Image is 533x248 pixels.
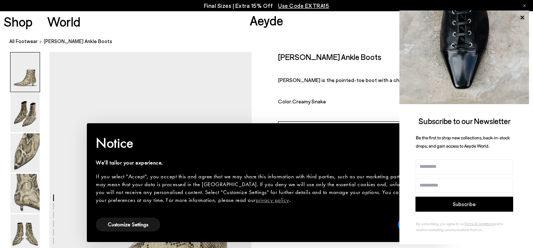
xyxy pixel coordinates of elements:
[416,221,465,226] span: By subscribing, you agree to our
[10,93,40,132] img: Sofie Leather Ankle Boots - Image 2
[398,218,437,232] button: Accept
[292,98,326,105] span: Creamy Snake
[44,37,112,45] span: [PERSON_NAME] Ankle Boots
[399,10,529,104] img: ca3f721fb6ff708a270709c41d776025.jpg
[278,77,491,83] span: [PERSON_NAME] is the pointed-toe boot with a chic cigarette heel and a sleek silhouette.
[204,1,329,10] p: Final Sizes | Extra 15% Off
[10,133,40,173] img: Sofie Leather Ankle Boots - Image 3
[9,31,533,52] nav: breadcrumb
[465,221,494,226] a: Terms & Conditions
[47,15,80,28] a: World
[256,196,289,204] a: privacy policy
[9,37,38,45] a: All Footwear
[250,12,283,28] a: Aeyde
[96,218,160,232] button: Customize Settings
[278,2,329,9] span: Navigate to /collections/ss25-final-sizes
[416,135,510,149] span: Be the first to shop new collections, back-in-stock drops, and gain access to Aeyde World.
[4,15,33,28] a: Shop
[278,98,442,107] div: Color:
[96,173,425,204] div: If you select "Accept", you accept this and agree that we may share this information with third p...
[415,197,513,212] button: Subscribe
[10,174,40,213] img: Sofie Leather Ankle Boots - Image 4
[96,133,425,153] h2: Notice
[418,116,511,125] span: Subscribe to our Newsletter
[278,52,381,61] h2: [PERSON_NAME] Ankle Boots
[10,52,40,92] img: Sofie Leather Ankle Boots - Image 1
[96,159,425,167] div: We'll tailor your experience.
